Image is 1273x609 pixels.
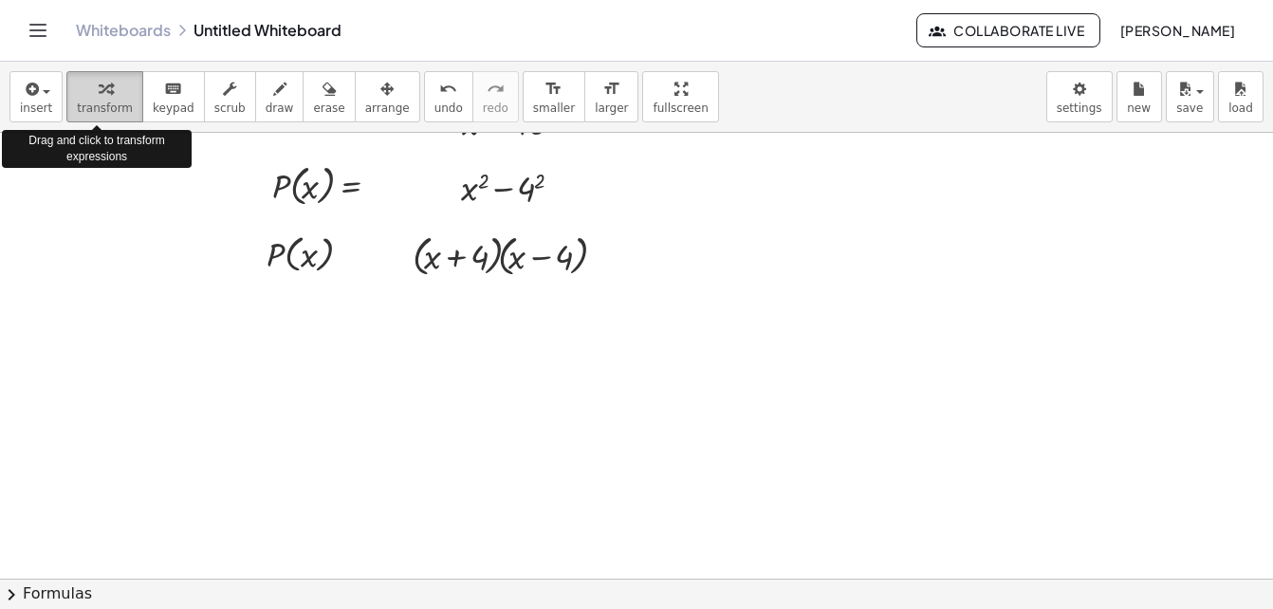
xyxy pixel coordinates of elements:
[1104,13,1250,47] button: [PERSON_NAME]
[76,21,171,40] a: Whiteboards
[1119,22,1235,39] span: [PERSON_NAME]
[653,101,708,115] span: fullscreen
[602,78,620,101] i: format_size
[1166,71,1214,122] button: save
[303,71,355,122] button: erase
[2,130,192,168] div: Drag and click to transform expressions
[164,78,182,101] i: keyboard
[1228,101,1253,115] span: load
[313,101,344,115] span: erase
[424,71,473,122] button: undoundo
[20,101,52,115] span: insert
[153,101,194,115] span: keypad
[355,71,420,122] button: arrange
[255,71,304,122] button: draw
[214,101,246,115] span: scrub
[544,78,563,101] i: format_size
[1046,71,1113,122] button: settings
[916,13,1100,47] button: Collaborate Live
[932,22,1084,39] span: Collaborate Live
[483,101,508,115] span: redo
[1176,101,1203,115] span: save
[142,71,205,122] button: keyboardkeypad
[533,101,575,115] span: smaller
[595,101,628,115] span: larger
[434,101,463,115] span: undo
[23,15,53,46] button: Toggle navigation
[487,78,505,101] i: redo
[1116,71,1162,122] button: new
[523,71,585,122] button: format_sizesmaller
[642,71,718,122] button: fullscreen
[439,78,457,101] i: undo
[472,71,519,122] button: redoredo
[584,71,638,122] button: format_sizelarger
[9,71,63,122] button: insert
[77,101,133,115] span: transform
[66,71,143,122] button: transform
[1218,71,1264,122] button: load
[204,71,256,122] button: scrub
[266,101,294,115] span: draw
[1057,101,1102,115] span: settings
[365,101,410,115] span: arrange
[1127,101,1151,115] span: new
